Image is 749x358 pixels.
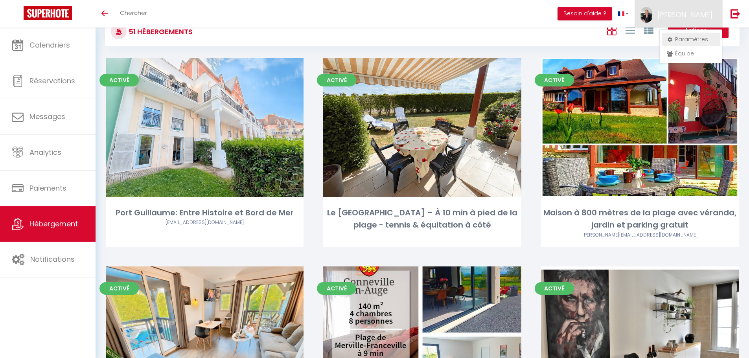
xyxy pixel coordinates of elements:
a: Paramètres [662,33,720,46]
span: Activé [317,282,356,295]
span: Activé [99,74,139,86]
div: Port Guillaume: Entre Histoire et Bord de Mer [106,207,304,219]
a: Vue par Groupe [644,24,653,37]
span: Activé [535,74,574,86]
span: Calendriers [29,40,70,50]
span: [PERSON_NAME] [657,10,712,20]
span: Chercher [120,9,147,17]
h3: 51 Hébergements [127,23,193,40]
span: Paiements [29,183,66,193]
img: logout [731,9,740,18]
button: Ouvrir le widget de chat LiveChat [6,3,30,27]
span: Notifications [30,254,75,264]
a: Vue en Liste [626,24,635,37]
button: Besoin d'aide ? [558,7,612,20]
span: Activé [99,282,139,295]
a: Équipe [662,47,720,60]
div: Airbnb [541,231,739,239]
span: Activé [317,74,356,86]
a: Vue en Box [607,24,616,37]
iframe: Chat [716,323,743,352]
img: ... [640,7,652,23]
span: Activé [535,282,574,295]
span: Hébergement [29,219,78,229]
div: Le [GEOGRAPHIC_DATA] – À 10 min à pied de la plage - tennis & équitation à côté [323,207,521,231]
span: Messages [29,112,65,121]
div: Maison à 800 mètres de la plage avec véranda, jardin et parking gratuit [541,207,739,231]
span: Réservations [29,76,75,86]
img: Super Booking [24,6,72,20]
span: Analytics [29,147,61,157]
div: Airbnb [106,219,304,226]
